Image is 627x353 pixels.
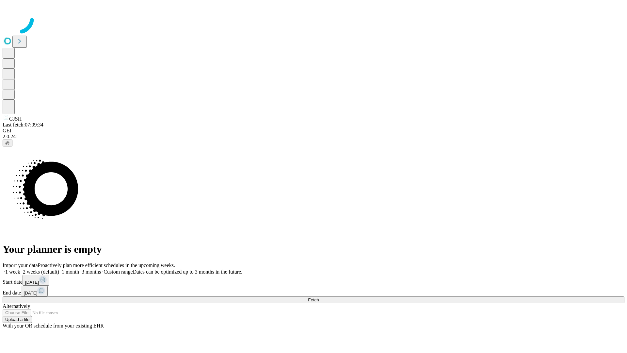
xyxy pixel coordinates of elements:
[9,116,22,122] span: GJSH
[82,269,101,275] span: 3 months
[3,316,32,323] button: Upload a file
[3,262,38,268] span: Import your data
[23,269,59,275] span: 2 weeks (default)
[24,291,37,295] span: [DATE]
[3,122,43,127] span: Last fetch: 07:09:34
[3,296,624,303] button: Fetch
[3,303,30,309] span: Alternatively
[21,286,48,296] button: [DATE]
[3,128,624,134] div: GEI
[5,269,20,275] span: 1 week
[23,275,49,286] button: [DATE]
[3,134,624,140] div: 2.0.241
[62,269,79,275] span: 1 month
[3,275,624,286] div: Start date
[38,262,175,268] span: Proactively plan more efficient schedules in the upcoming weeks.
[3,140,12,146] button: @
[3,286,624,296] div: End date
[308,297,319,302] span: Fetch
[3,243,624,255] h1: Your planner is empty
[5,141,10,145] span: @
[104,269,133,275] span: Custom range
[3,323,104,328] span: With your OR schedule from your existing EHR
[133,269,242,275] span: Dates can be optimized up to 3 months in the future.
[25,280,39,285] span: [DATE]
